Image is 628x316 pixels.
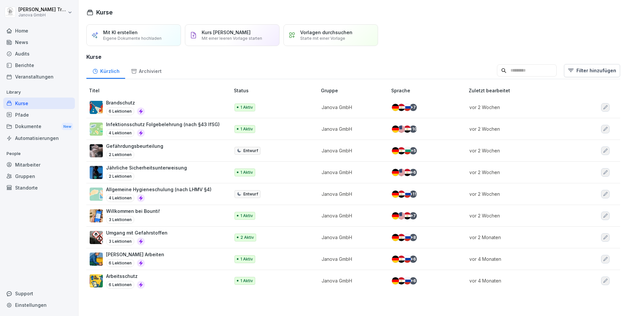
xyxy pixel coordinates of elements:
p: Status [234,87,318,94]
div: + 10 [410,125,417,133]
p: 2 Lektionen [106,151,134,159]
div: New [62,123,73,130]
a: Audits [3,48,75,59]
p: 2 Lektionen [106,172,134,180]
img: lexopoti9mm3ayfs08g9aag0.png [90,166,103,179]
div: Automatisierungen [3,132,75,144]
p: Umgang mit Gefahrstoffen [106,229,168,236]
p: Gefährdungsbeurteilung [106,143,163,149]
img: eg.svg [404,212,411,219]
img: eg.svg [398,147,405,154]
p: 4 Lektionen [106,129,134,137]
p: 1 Aktiv [240,169,253,175]
p: Brandschutz [106,99,145,106]
div: Support [3,288,75,299]
p: Mit einer leeren Vorlage starten [202,36,262,41]
p: 2 Aktiv [240,235,254,240]
p: Library [3,87,75,98]
p: 3 Lektionen [106,237,134,245]
p: 3 Lektionen [106,216,134,224]
p: 6 Lektionen [106,281,134,289]
img: xh3bnih80d1pxcetv9zsuevg.png [90,209,103,222]
a: Kurse [3,98,75,109]
img: de.svg [392,212,399,219]
img: de.svg [392,125,399,133]
img: de.svg [392,147,399,154]
img: de.svg [392,191,399,198]
div: + 7 [410,104,417,111]
img: ru.svg [404,234,411,241]
div: + 7 [410,212,417,219]
p: Entwurf [243,148,258,154]
p: vor 2 Wochen [469,125,573,132]
button: Filter hinzufügen [564,64,620,77]
img: ns5fm27uu5em6705ixom0yjt.png [90,253,103,266]
p: vor 2 Monaten [469,234,573,241]
div: + 11 [410,191,417,198]
div: Veranstaltungen [3,71,75,82]
a: News [3,36,75,48]
div: Archiviert [125,62,167,79]
h3: Kurse [86,53,620,61]
img: gxsnf7ygjsfsmxd96jxi4ufn.png [90,188,103,201]
p: vor 2 Wochen [469,169,573,176]
img: bg.svg [404,147,411,154]
div: Berichte [3,59,75,71]
img: eg.svg [404,169,411,176]
img: ro33qf0i8ndaw7nkfv0stvse.png [90,231,103,244]
p: Vorlagen durchsuchen [300,30,352,35]
img: eg.svg [404,125,411,133]
div: Pfade [3,109,75,121]
p: Zuletzt bearbeitet [469,87,581,94]
img: bgsrfyvhdm6180ponve2jajk.png [90,274,103,287]
div: Einstellungen [3,299,75,311]
img: eg.svg [398,191,405,198]
h1: Kurse [96,8,113,17]
a: Kürzlich [86,62,125,79]
p: [PERSON_NAME] Trautmann [18,7,66,12]
p: [PERSON_NAME] Arbeiten [106,251,164,258]
p: Janova GmbH [322,169,381,176]
p: Janova GmbH [18,13,66,17]
p: People [3,148,75,159]
p: 1 Aktiv [240,213,253,219]
div: Home [3,25,75,36]
p: Allgemeine Hygieneschulung (nach LHMV §4) [106,186,212,193]
img: eg.svg [398,256,405,263]
p: Janova GmbH [322,125,381,132]
p: Janova GmbH [322,191,381,197]
img: de.svg [392,234,399,241]
div: + 6 [410,277,417,284]
p: vor 2 Wochen [469,147,573,154]
img: ru.svg [404,104,411,111]
img: us.svg [398,125,405,133]
p: Gruppe [321,87,389,94]
p: 1 Aktiv [240,126,253,132]
p: Sprache [391,87,466,94]
p: Janova GmbH [322,234,381,241]
p: 1 Aktiv [240,278,253,284]
img: us.svg [398,169,405,176]
div: + 8 [410,234,417,241]
img: nnjcsz1u2a43td4lvr9683dg.png [90,144,103,157]
img: ru.svg [404,256,411,263]
p: Starte mit einer Vorlage [300,36,345,41]
p: vor 2 Wochen [469,104,573,111]
a: Mitarbeiter [3,159,75,170]
p: vor 4 Monaten [469,256,573,262]
p: 4 Lektionen [106,194,134,202]
p: Mit KI erstellen [103,30,138,35]
a: DokumenteNew [3,121,75,133]
a: Gruppen [3,170,75,182]
p: 1 Aktiv [240,256,253,262]
a: Standorte [3,182,75,193]
img: de.svg [392,277,399,284]
div: + 6 [410,169,417,176]
p: Jährliche Sicherheitsunterweisung [106,164,187,171]
div: Dokumente [3,121,75,133]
